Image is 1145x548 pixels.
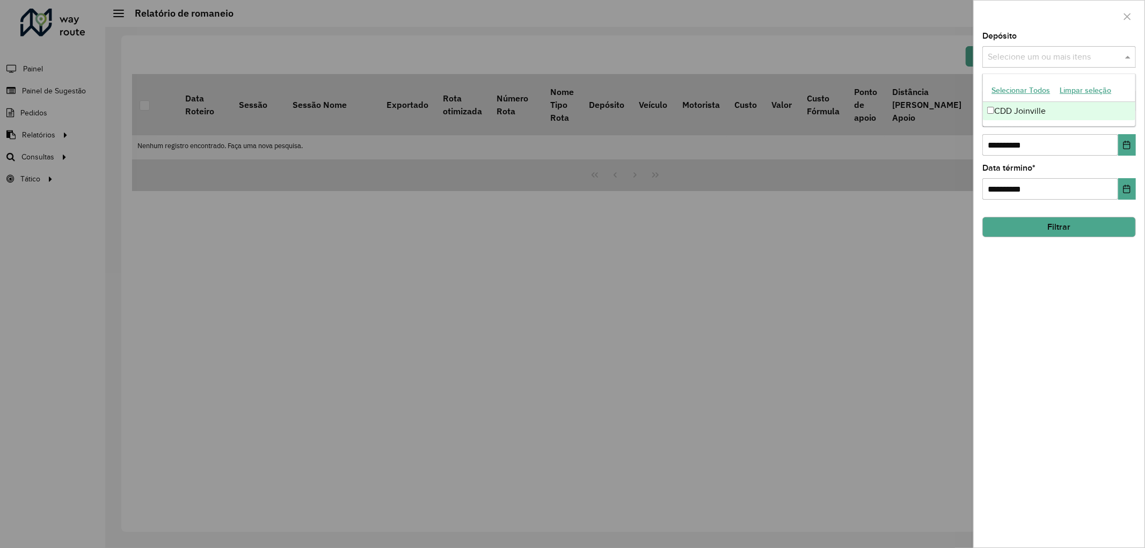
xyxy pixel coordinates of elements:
[1118,134,1136,156] button: Choose Date
[982,74,1136,127] ng-dropdown-panel: Options list
[982,217,1136,237] button: Filtrar
[982,162,1035,174] label: Data término
[987,82,1055,99] button: Selecionar Todos
[1055,82,1116,99] button: Limpar seleção
[982,30,1017,42] label: Depósito
[983,102,1135,120] div: CDD Joinville
[1118,178,1136,200] button: Choose Date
